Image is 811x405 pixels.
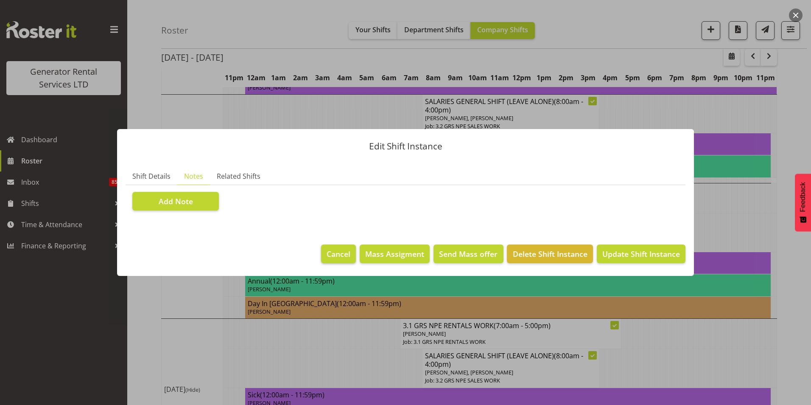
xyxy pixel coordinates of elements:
[159,196,193,207] span: Add Note
[433,245,503,263] button: Send Mass offer
[439,248,498,259] span: Send Mass offer
[360,245,430,263] button: Mass Assigment
[795,174,811,231] button: Feedback - Show survey
[513,248,587,259] span: Delete Shift Instance
[507,245,593,263] button: Delete Shift Instance
[126,142,685,151] p: Edit Shift Instance
[597,245,685,263] button: Update Shift Instance
[327,248,350,259] span: Cancel
[217,171,260,181] span: Related Shifts
[365,248,424,259] span: Mass Assigment
[132,192,219,211] button: Add Note
[799,182,807,212] span: Feedback
[184,171,203,181] span: Notes
[132,171,171,181] span: Shift Details
[602,248,680,259] span: Update Shift Instance
[321,245,356,263] button: Cancel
